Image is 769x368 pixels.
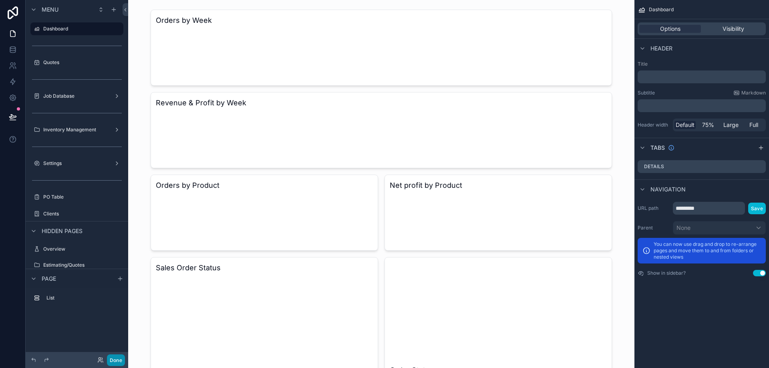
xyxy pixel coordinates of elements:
label: List [46,295,120,301]
label: Job Database [43,93,111,99]
a: Overview [30,243,123,255]
label: Title [638,61,766,67]
label: Settings [43,160,111,167]
button: Done [107,354,125,366]
a: PO Table [30,191,123,203]
span: Markdown [741,90,766,96]
a: Job Database [30,90,123,103]
a: Inventory Management [30,123,123,136]
a: Markdown [733,90,766,96]
button: Save [748,203,766,214]
span: Full [749,121,758,129]
span: Menu [42,6,58,14]
div: scrollable content [638,70,766,83]
label: Estimating/Quotes [43,262,122,268]
label: Inventory Management [43,127,111,133]
span: Large [723,121,739,129]
label: Dashboard [43,26,119,32]
label: Show in sidebar? [647,270,686,276]
label: Parent [638,225,670,231]
div: scrollable content [26,288,128,312]
span: None [676,224,690,232]
label: PO Table [43,194,122,200]
label: URL path [638,205,670,211]
a: Clients [30,207,123,220]
span: Page [42,275,56,283]
span: Default [676,121,695,129]
span: Header [650,44,672,52]
span: 75% [702,121,714,129]
label: Subtitle [638,90,655,96]
div: scrollable content [638,99,766,112]
a: Settings [30,157,123,170]
label: Details [644,163,664,170]
span: Visibility [723,25,744,33]
label: Overview [43,246,122,252]
span: Tabs [650,144,665,152]
span: Dashboard [649,6,674,13]
span: Options [660,25,680,33]
span: Navigation [650,185,686,193]
a: Dashboard [30,22,123,35]
button: None [673,221,766,235]
a: Quotes [30,56,123,69]
label: Header width [638,122,670,128]
p: You can now use drag and drop to re-arrange pages and move them to and from folders or nested views [654,241,761,260]
label: Clients [43,211,122,217]
span: Hidden pages [42,227,83,235]
label: Quotes [43,59,122,66]
a: Estimating/Quotes [30,259,123,271]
